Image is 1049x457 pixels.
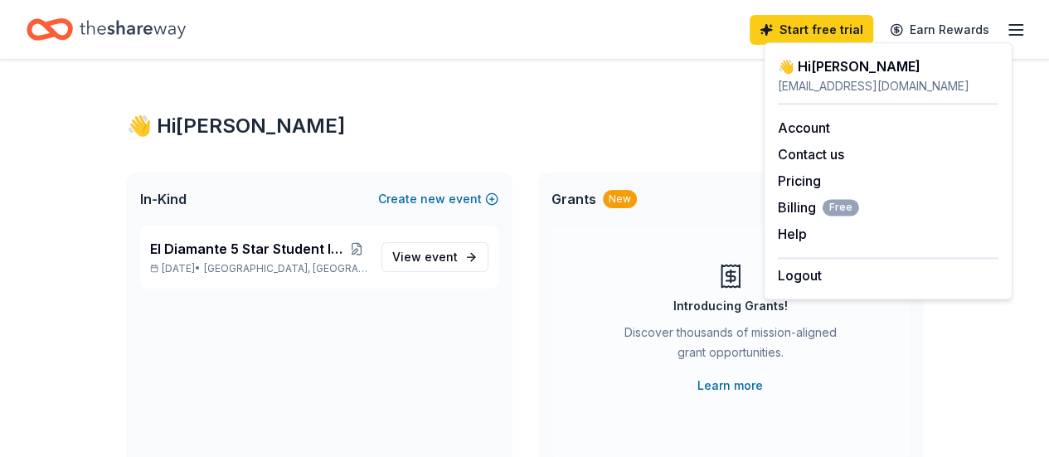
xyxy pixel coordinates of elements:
button: BillingFree [778,197,859,217]
span: El Diamante 5 Star Student Incentive Program [150,239,347,259]
a: Learn more [697,376,763,396]
button: Help [778,224,807,244]
button: Logout [778,265,822,285]
a: Account [778,119,830,136]
span: View [392,247,458,267]
div: 👋 Hi [PERSON_NAME] [778,56,998,76]
span: Grants [551,189,596,209]
a: Home [27,10,186,49]
a: Earn Rewards [880,15,999,45]
a: Pricing [778,173,821,189]
span: [GEOGRAPHIC_DATA], [GEOGRAPHIC_DATA] [204,262,367,275]
div: 👋 Hi [PERSON_NAME] [127,113,923,139]
div: [EMAIL_ADDRESS][DOMAIN_NAME] [778,76,998,96]
span: In-Kind [140,189,187,209]
div: New [603,190,637,208]
span: event [425,250,458,264]
div: Discover thousands of mission-aligned grant opportunities. [618,323,843,369]
span: Billing [778,197,859,217]
span: Free [823,199,859,216]
button: Createnewevent [378,189,498,209]
p: [DATE] • [150,262,368,275]
a: View event [381,242,488,272]
a: Start free trial [750,15,873,45]
div: Introducing Grants! [673,296,788,316]
button: Contact us [778,144,844,164]
span: new [420,189,445,209]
